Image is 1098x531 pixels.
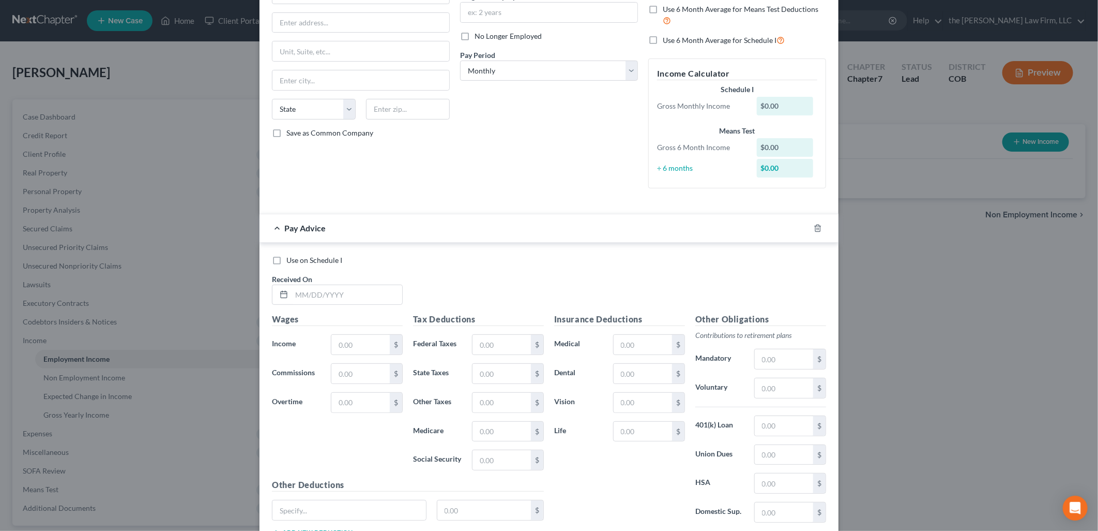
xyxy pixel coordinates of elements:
[286,128,373,137] span: Save as Common Company
[531,335,543,355] div: $
[757,97,814,115] div: $0.00
[652,142,752,153] div: Gross 6 Month Income
[366,99,450,120] input: Enter zip...
[652,163,752,173] div: ÷ 6 months
[472,335,531,355] input: 0.00
[549,421,608,442] label: Life
[1063,496,1088,521] div: Open Intercom Messenger
[690,416,749,436] label: 401(k) Loan
[813,378,826,398] div: $
[755,416,813,436] input: 0.00
[472,450,531,470] input: 0.00
[813,445,826,465] div: $
[549,334,608,355] label: Medical
[690,445,749,465] label: Union Dues
[272,13,449,33] input: Enter address...
[331,393,390,412] input: 0.00
[813,503,826,522] div: $
[690,502,749,523] label: Domestic Sup.
[672,422,684,441] div: $
[272,339,296,348] span: Income
[549,363,608,384] label: Dental
[755,474,813,493] input: 0.00
[413,313,544,326] h5: Tax Deductions
[292,285,402,305] input: MM/DD/YYYY
[757,159,814,178] div: $0.00
[690,378,749,399] label: Voluntary
[614,364,672,384] input: 0.00
[672,393,684,412] div: $
[614,422,672,441] input: 0.00
[460,51,495,60] span: Pay Period
[531,500,543,520] div: $
[657,67,817,80] h5: Income Calculator
[472,393,531,412] input: 0.00
[408,450,467,470] label: Social Security
[757,138,814,157] div: $0.00
[472,364,531,384] input: 0.00
[272,275,312,284] span: Received On
[272,41,449,61] input: Unit, Suite, etc...
[267,392,326,413] label: Overtime
[690,349,749,370] label: Mandatory
[531,364,543,384] div: $
[408,334,467,355] label: Federal Taxes
[554,313,685,326] h5: Insurance Deductions
[657,126,817,136] div: Means Test
[531,450,543,470] div: $
[695,313,826,326] h5: Other Obligations
[755,378,813,398] input: 0.00
[267,363,326,384] label: Commissions
[663,5,818,13] span: Use 6 Month Average for Means Test Deductions
[272,479,544,492] h5: Other Deductions
[461,3,637,22] input: ex: 2 years
[408,363,467,384] label: State Taxes
[755,445,813,465] input: 0.00
[614,393,672,412] input: 0.00
[813,416,826,436] div: $
[755,349,813,369] input: 0.00
[390,335,402,355] div: $
[472,422,531,441] input: 0.00
[390,364,402,384] div: $
[652,101,752,111] div: Gross Monthly Income
[331,335,390,355] input: 0.00
[663,36,776,45] span: Use 6 Month Average for Schedule I
[408,421,467,442] label: Medicare
[284,223,326,233] span: Pay Advice
[331,364,390,384] input: 0.00
[813,474,826,493] div: $
[657,84,817,95] div: Schedule I
[272,313,403,326] h5: Wages
[614,335,672,355] input: 0.00
[531,393,543,412] div: $
[408,392,467,413] label: Other Taxes
[286,256,342,264] span: Use on Schedule I
[755,503,813,522] input: 0.00
[475,32,542,40] span: No Longer Employed
[531,422,543,441] div: $
[272,500,426,520] input: Specify...
[549,392,608,413] label: Vision
[672,364,684,384] div: $
[695,330,826,341] p: Contributions to retirement plans
[437,500,531,520] input: 0.00
[672,335,684,355] div: $
[390,393,402,412] div: $
[690,473,749,494] label: HSA
[272,70,449,90] input: Enter city...
[813,349,826,369] div: $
